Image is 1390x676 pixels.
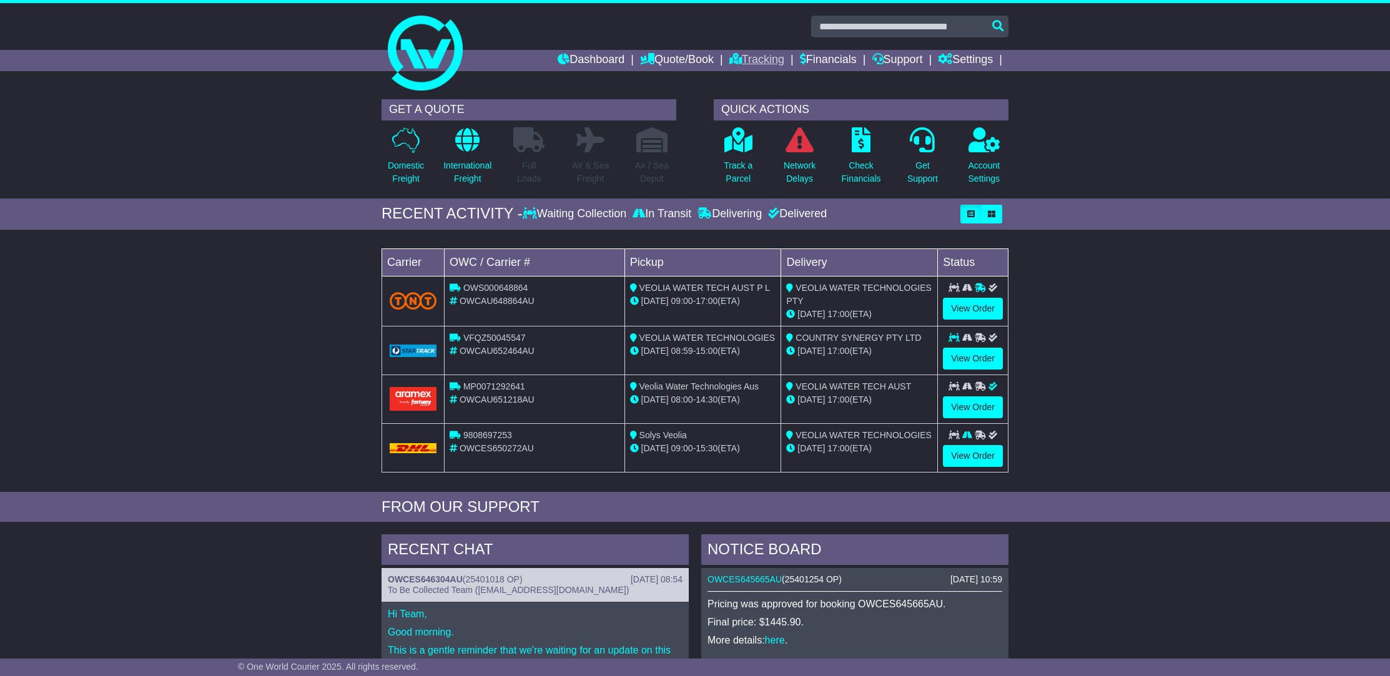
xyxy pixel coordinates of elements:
img: TNT_Domestic.png [390,292,436,309]
span: 14:30 [696,394,717,404]
span: OWCAU651218AU [460,394,535,404]
div: Delivering [694,207,765,221]
div: - (ETA) [630,393,776,406]
div: FROM OUR SUPPORT [382,498,1008,516]
td: Carrier [382,248,445,276]
span: VEOLIA WATER TECHNOLOGIES [639,333,776,343]
p: Air & Sea Freight [572,159,609,185]
span: Solys Veolia [639,430,687,440]
a: Dashboard [558,50,624,71]
div: ( ) [707,574,1002,585]
div: - (ETA) [630,442,776,455]
p: Full Loads [513,159,545,185]
span: OWS000648864 [463,283,528,293]
span: COUNTRY SYNERGY PTY LTD [796,333,921,343]
p: Get Support [907,159,938,185]
p: International Freight [443,159,491,185]
span: 08:00 [671,394,693,404]
span: VEOLIA WATER TECH AUST [796,381,911,391]
span: MP0071292641 [463,381,525,391]
a: OWCES645665AU [707,574,782,584]
span: [DATE] [797,309,825,319]
span: VEOLIA WATER TECHNOLOGIES PTY [786,283,931,306]
span: VEOLIA WATER TECHNOLOGIES [796,430,932,440]
p: Domestic Freight [388,159,424,185]
p: Pricing was approved for booking OWCES645665AU. [707,598,1002,610]
span: [DATE] [797,443,825,453]
a: CheckFinancials [841,127,882,192]
span: 15:00 [696,346,717,356]
span: [DATE] [797,346,825,356]
a: OWCES646304AU [388,574,463,584]
span: [DATE] [797,394,825,404]
a: Quote/Book [640,50,714,71]
p: Air / Sea Depot [635,159,669,185]
span: VEOLIA WATER TECH AUST P L [639,283,770,293]
a: View Order [943,298,1003,320]
span: [DATE] [641,394,669,404]
span: 17:00 [827,309,849,319]
p: Hi Team, [388,608,683,620]
p: Good morning. [388,626,683,638]
div: [DATE] 08:54 [631,574,683,585]
a: View Order [943,348,1003,370]
td: Status [938,248,1008,276]
a: View Order [943,396,1003,418]
a: Tracking [729,50,784,71]
a: Track aParcel [723,127,753,192]
span: OWCES650272AU [460,443,534,453]
p: More details: . [707,634,1002,646]
p: Check Financials [842,159,881,185]
td: Pickup [624,248,781,276]
div: RECENT ACTIVITY - [382,205,523,223]
a: here [765,635,785,645]
div: (ETA) [786,393,932,406]
span: 25401018 OP [466,574,520,584]
a: Support [872,50,923,71]
p: Final price: $1445.90. [707,616,1002,628]
span: 17:00 [696,296,717,306]
span: [DATE] [641,296,669,306]
span: 17:00 [827,443,849,453]
div: NOTICE BOARD [701,534,1008,568]
div: - (ETA) [630,295,776,308]
a: AccountSettings [968,127,1001,192]
div: In Transit [629,207,694,221]
span: 15:30 [696,443,717,453]
a: Financials [800,50,857,71]
div: (ETA) [786,345,932,358]
p: Account Settings [969,159,1000,185]
span: VFQZ50045547 [463,333,526,343]
div: - (ETA) [630,345,776,358]
div: (ETA) [786,308,932,321]
span: 09:00 [671,443,693,453]
span: [DATE] [641,443,669,453]
td: Delivery [781,248,938,276]
img: Aramex.png [390,387,436,410]
div: Waiting Collection [523,207,629,221]
p: Network Delays [784,159,816,185]
span: 9808697253 [463,430,512,440]
img: DHL.png [390,443,436,453]
div: [DATE] 10:59 [950,574,1002,585]
a: View Order [943,445,1003,467]
a: NetworkDelays [783,127,816,192]
a: GetSupport [907,127,939,192]
div: (ETA) [786,442,932,455]
span: 08:59 [671,346,693,356]
span: OWCAU652464AU [460,346,535,356]
span: 09:00 [671,296,693,306]
span: Veolia Water Technologies Aus [639,381,759,391]
div: QUICK ACTIONS [714,99,1008,120]
div: RECENT CHAT [382,534,689,568]
span: 17:00 [827,394,849,404]
td: OWC / Carrier # [445,248,625,276]
a: Settings [938,50,993,71]
a: InternationalFreight [443,127,492,192]
div: ( ) [388,574,683,585]
p: Track a Parcel [724,159,752,185]
img: GetCarrierServiceLogo [390,345,436,357]
p: This is a gentle reminder that we're waiting for an update on this consignment. [388,644,683,668]
span: To Be Collected Team ([EMAIL_ADDRESS][DOMAIN_NAME]) [388,585,629,595]
span: OWCAU648864AU [460,296,535,306]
